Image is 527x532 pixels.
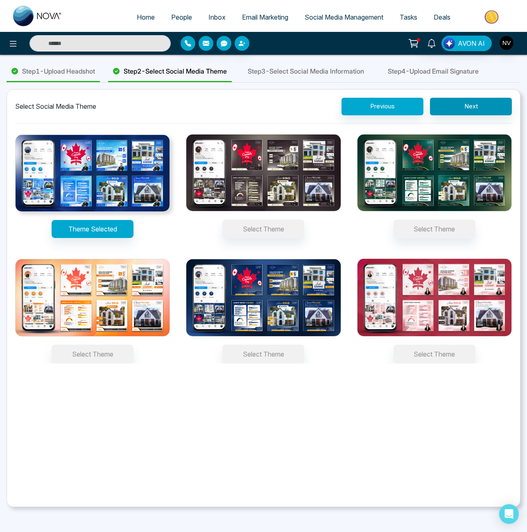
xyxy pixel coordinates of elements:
span: Step 4 - Upload Email Signature [388,66,479,76]
img: Blue Pallet [186,259,341,337]
span: Inbox [208,13,226,21]
button: Green Pallet [394,220,475,238]
button: Orange Pallet [52,345,133,364]
img: Orange Pallet [15,259,170,337]
span: Tasks [400,13,417,21]
img: Sky Blue Pallets [15,135,170,212]
button: AVON AI [441,36,492,51]
a: Social Media Management [296,9,391,25]
button: Brown pallet [222,220,304,238]
div: Select Social Media Theme [15,101,96,111]
button: Next [430,98,512,115]
div: Open Intercom Messenger [499,504,519,524]
img: Nova CRM Logo [13,6,62,26]
a: Inbox [200,9,234,25]
a: Home [129,9,163,25]
span: Email Marketing [242,13,288,21]
button: Pink Pallet [394,345,475,364]
span: Deals [434,13,450,21]
span: AVON AI [458,38,485,48]
button: Blue Pallet [222,345,304,364]
img: Pink Pallet [357,258,512,336]
a: Tasks [391,9,425,25]
span: Social Media Management [305,13,383,21]
span: Home [137,13,155,21]
a: Email Marketing [234,9,296,25]
img: User Avatar [500,36,513,50]
span: Step 2 - Select Social Media Theme [124,66,227,76]
img: Lead Flow [443,38,455,49]
img: Market-place.gif [463,8,522,26]
a: People [163,9,200,25]
span: People [171,13,192,21]
span: Step 3 - Select Social Media Information [248,66,364,76]
img: Green Pallet [357,134,512,212]
img: Brown pallet [186,134,341,212]
button: Sky Blue Pallets [52,220,133,238]
button: Previous [342,98,423,115]
span: Step 1 - Upload Headshot [22,66,95,76]
a: Deals [425,9,459,25]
